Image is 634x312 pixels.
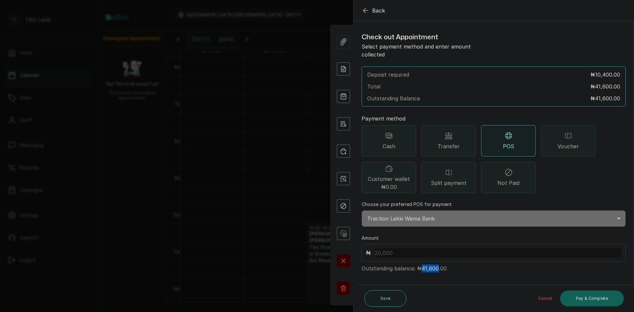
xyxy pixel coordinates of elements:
p: ₦10,400.00 [590,71,620,79]
h1: Check out Appointment [362,32,494,43]
span: Transfer [438,142,460,150]
p: Select payment method and enter amount collected [362,43,494,58]
button: Back [362,7,385,15]
button: Save [364,290,406,307]
p: Payment method [362,115,626,122]
span: Back [372,7,385,15]
p: Deposit required [367,71,409,79]
button: Pay & Complete [560,291,624,306]
span: Not Paid [497,179,519,187]
p: ₦41,600.00 [590,94,620,102]
label: Amount [362,235,379,241]
label: Choose your preferred POS for payment [362,201,452,208]
span: Split payment [431,179,467,187]
input: 20,000 [375,248,621,258]
p: Outstanding Balance [367,94,420,102]
p: Total [367,83,380,90]
span: ₦0.00 [381,183,397,191]
button: Cancel [533,291,557,306]
p: ₦ [366,248,371,258]
p: Outstanding balance: ₦41,600.00 [362,262,626,272]
span: Customer wallet [368,175,410,191]
span: Voucher [557,142,579,150]
span: Cash [383,142,395,150]
span: POS [503,142,514,150]
p: ₦41,600.00 [590,83,620,90]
